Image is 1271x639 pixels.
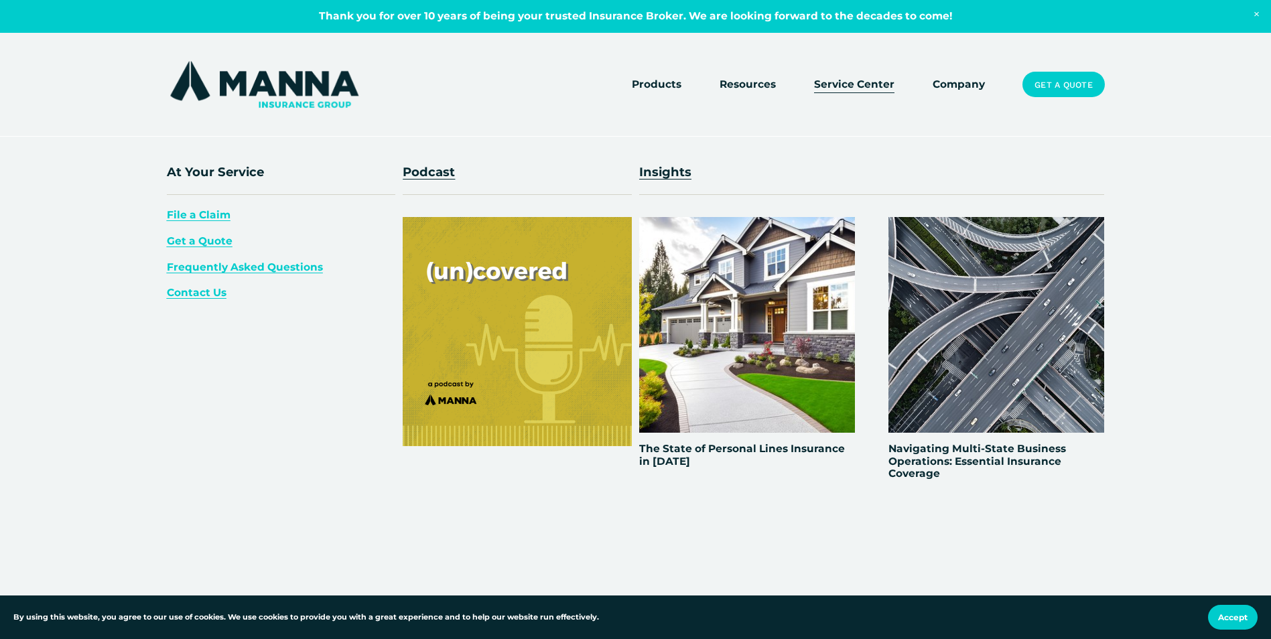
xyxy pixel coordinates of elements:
[403,164,455,180] a: Podcast
[720,75,776,94] a: folder dropdown
[167,234,232,247] a: Get a Quote
[639,217,855,433] img: The State of Personal Lines Insurance in 2024
[167,208,230,221] a: File a Claim
[1218,612,1248,622] span: Accept
[167,286,226,299] a: Contact Us
[814,75,894,94] a: Service Center
[167,162,396,182] p: At Your Service
[632,76,681,93] span: Products
[639,164,691,180] a: Insights
[13,612,599,624] p: By using this website, you agree to our use of cookies. We use cookies to provide you with a grea...
[639,442,845,467] a: The State of Personal Lines Insurance in [DATE]
[167,58,362,111] img: Manna Insurance Group
[1208,605,1258,630] button: Accept
[888,217,1104,433] img: Navigating Multi-State Business Operations: Essential Insurance Coverage
[888,442,1066,480] a: Navigating Multi-State Business Operations: Essential Insurance Coverage
[1022,72,1104,97] a: Get a Quote
[632,75,681,94] a: folder dropdown
[720,76,776,93] span: Resources
[167,261,323,273] a: Frequently Asked Questions
[933,75,985,94] a: Company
